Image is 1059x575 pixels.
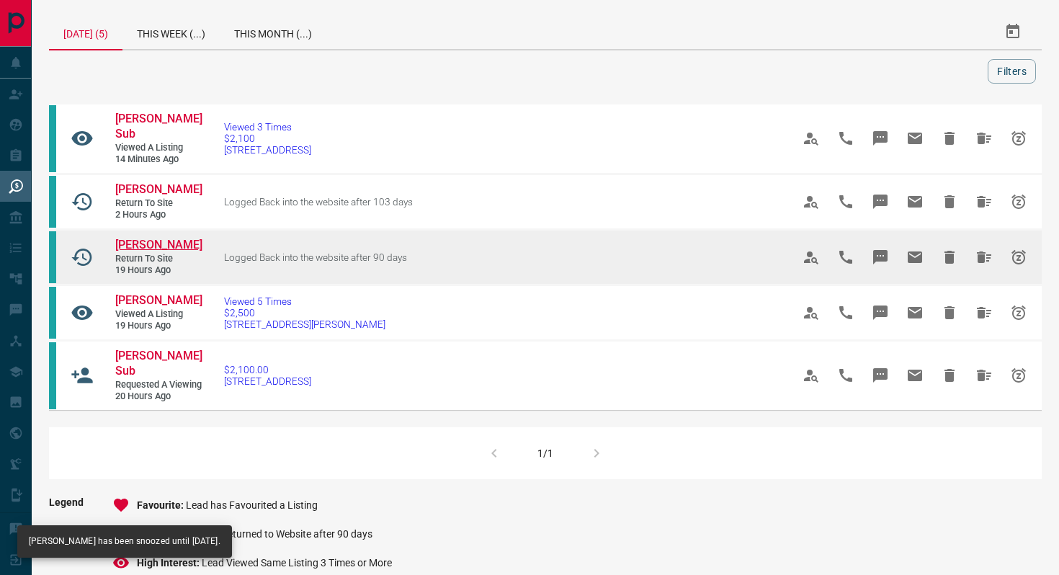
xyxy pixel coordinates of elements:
a: [PERSON_NAME] Sub [115,349,202,379]
div: This Month (...) [220,14,326,49]
div: condos.ca [49,176,56,228]
span: Hide [932,184,967,219]
span: Logged Back into the website after 103 days [224,196,413,208]
span: Snooze [1001,184,1036,219]
span: [PERSON_NAME] Sub [115,112,202,141]
span: Favourite [137,499,186,511]
span: Viewed 3 Times [224,121,311,133]
span: [PERSON_NAME] [115,182,202,196]
span: Viewed a Listing [115,142,202,154]
span: View Profile [794,240,828,275]
span: View Profile [794,295,828,330]
span: Snooze [1001,240,1036,275]
span: $2,500 [224,307,385,318]
span: Call [828,184,863,219]
span: Email [898,358,932,393]
span: Email [898,121,932,156]
a: [PERSON_NAME] [115,238,202,253]
span: 19 hours ago [115,320,202,332]
span: 19 hours ago [115,264,202,277]
a: Viewed 3 Times$2,100[STREET_ADDRESS] [224,121,311,156]
span: View Profile [794,121,828,156]
span: Call [828,121,863,156]
span: Lead Viewed Same Listing 3 Times or More [202,557,392,569]
span: Hide All from Anqi Sun [967,240,1001,275]
span: View Profile [794,184,828,219]
span: 2 hours ago [115,209,202,221]
span: [PERSON_NAME] [115,293,202,307]
a: [PERSON_NAME] [115,293,202,308]
span: [STREET_ADDRESS] [224,144,311,156]
span: Hide All from Maya Sub [967,358,1001,393]
span: Hide All from Andre Callegari [967,295,1001,330]
span: Message [863,240,898,275]
span: Email [898,240,932,275]
span: Requested a Viewing [115,379,202,391]
span: Lead has Favourited a Listing [186,499,318,511]
span: Hide [932,240,967,275]
div: condos.ca [49,231,56,283]
span: [PERSON_NAME] Sub [115,349,202,378]
button: Select Date Range [996,14,1030,49]
span: Message [863,121,898,156]
span: Lead Returned to Website after 90 days [197,528,372,540]
span: [STREET_ADDRESS][PERSON_NAME] [224,318,385,330]
span: Message [863,295,898,330]
div: condos.ca [49,342,56,409]
span: [PERSON_NAME] [115,238,202,251]
span: Call [828,240,863,275]
span: Hide All from Anthony Faye [967,184,1001,219]
a: $2,100.00[STREET_ADDRESS] [224,364,311,387]
span: Return to Site [115,197,202,210]
span: Email [898,184,932,219]
span: Viewed a Listing [115,308,202,321]
span: Return to Site [115,253,202,265]
span: Message [863,184,898,219]
span: High Interest [137,557,202,569]
span: Message [863,358,898,393]
div: [PERSON_NAME] has been snoozed until [DATE]. [29,530,220,553]
span: Email [898,295,932,330]
span: Call [828,358,863,393]
span: Snooze [1001,358,1036,393]
div: 1/1 [537,447,553,459]
span: Hide All from Maya Sub [967,121,1001,156]
a: [PERSON_NAME] [115,182,202,197]
div: condos.ca [49,287,56,339]
div: condos.ca [49,105,56,172]
span: Hide [932,358,967,393]
span: Snooze [1001,295,1036,330]
span: Snooze [1001,121,1036,156]
span: Hide [932,121,967,156]
span: Hide [932,295,967,330]
div: [DATE] (5) [49,14,122,50]
span: $2,100.00 [224,364,311,375]
a: Viewed 5 Times$2,500[STREET_ADDRESS][PERSON_NAME] [224,295,385,330]
button: Filters [988,59,1036,84]
span: $2,100 [224,133,311,144]
span: Viewed 5 Times [224,295,385,307]
span: Logged Back into the website after 90 days [224,251,407,263]
span: Call [828,295,863,330]
span: View Profile [794,358,828,393]
div: This Week (...) [122,14,220,49]
a: [PERSON_NAME] Sub [115,112,202,142]
span: 20 hours ago [115,391,202,403]
span: 14 minutes ago [115,153,202,166]
span: [STREET_ADDRESS] [224,375,311,387]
